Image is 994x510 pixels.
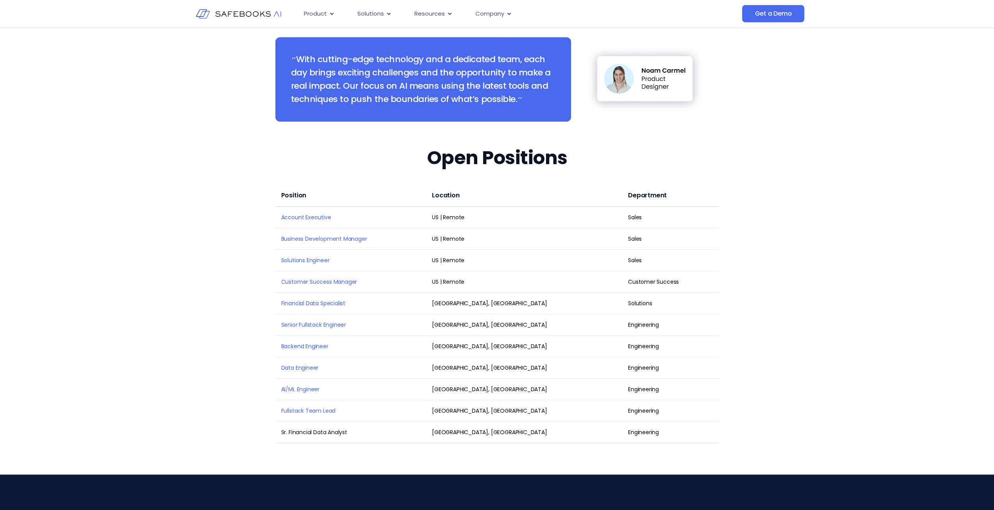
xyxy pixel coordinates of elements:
[281,256,330,264] a: Solutions Engineer
[628,344,713,349] div: Engineering
[298,6,664,21] nav: Menu
[628,191,667,200] span: Department
[628,279,713,285] div: Customer Success
[432,279,616,285] div: US | Remote
[357,9,384,18] span: Solutions
[432,387,616,392] div: [GEOGRAPHIC_DATA], [GEOGRAPHIC_DATA]
[628,429,713,435] div: Engineering
[281,385,319,393] a: AI/ML Engineer
[414,9,445,18] span: Resources
[628,408,713,413] div: Engineering
[432,344,616,349] div: [GEOGRAPHIC_DATA], [GEOGRAPHIC_DATA]
[281,213,331,221] a: Account Executive
[281,407,336,415] a: Fullstack Team Lead
[628,301,713,306] div: Solutions
[275,147,719,169] h2: Open Positions
[432,429,616,435] div: [GEOGRAPHIC_DATA], [GEOGRAPHIC_DATA]
[432,301,616,306] div: [GEOGRAPHIC_DATA], [GEOGRAPHIC_DATA]
[586,46,703,113] img: Safebooks Open Positions 9
[281,428,347,436] a: Sr. Financial Data Analyst
[628,215,713,220] div: Sales
[432,258,616,263] div: US | Remote
[281,342,328,350] a: Backend Engineer
[475,9,504,18] span: Company
[432,322,616,327] div: [GEOGRAPHIC_DATA], [GEOGRAPHIC_DATA]
[432,191,460,200] span: Location
[432,408,616,413] div: [GEOGRAPHIC_DATA], [GEOGRAPHIC_DATA]
[628,322,713,327] div: Engineering
[432,236,616,242] div: US | Remote
[628,365,713,370] div: Engineering
[628,258,713,263] div: Sales
[742,5,804,22] a: Get a Demo
[281,299,346,307] a: Financial Data Specialist
[281,321,346,329] a: Senior Fullstack Engineer
[628,236,713,242] div: Sales
[298,6,664,21] div: Menu Toggle
[281,364,319,372] a: Data Engineer
[281,191,307,200] span: Position
[432,365,616,370] div: [GEOGRAPHIC_DATA], [GEOGRAPHIC_DATA]
[304,9,327,18] span: Product
[281,235,367,243] a: Business Development Manager
[291,53,555,106] h2: ״With cutting-edge technology and a dedicated team, each day brings exciting challenges and the o...
[628,387,713,392] div: Engineering
[755,10,792,18] span: Get a Demo
[281,278,357,286] a: Customer Success Manager
[432,215,616,220] div: US | Remote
